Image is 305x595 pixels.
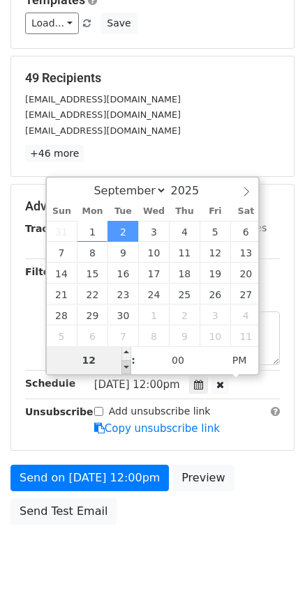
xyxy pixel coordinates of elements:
[107,325,138,346] span: October 7, 2025
[107,284,138,304] span: September 23, 2025
[25,223,72,234] strong: Tracking
[77,221,107,242] span: September 1, 2025
[200,263,230,284] span: September 19, 2025
[77,304,107,325] span: September 29, 2025
[107,242,138,263] span: September 9, 2025
[138,221,169,242] span: September 3, 2025
[200,304,230,325] span: October 3, 2025
[230,304,261,325] span: October 4, 2025
[25,109,181,120] small: [EMAIL_ADDRESS][DOMAIN_NAME]
[235,528,305,595] div: Widget de chat
[230,325,261,346] span: October 11, 2025
[169,207,200,216] span: Thu
[169,242,200,263] span: September 11, 2025
[101,13,137,34] button: Save
[138,325,169,346] span: October 8, 2025
[77,207,107,216] span: Mon
[77,325,107,346] span: October 6, 2025
[138,207,169,216] span: Wed
[25,378,75,389] strong: Schedule
[47,263,77,284] span: September 14, 2025
[169,325,200,346] span: October 9, 2025
[107,263,138,284] span: September 16, 2025
[169,221,200,242] span: September 4, 2025
[200,325,230,346] span: October 10, 2025
[200,207,230,216] span: Fri
[109,404,211,419] label: Add unsubscribe link
[200,242,230,263] span: September 12, 2025
[107,304,138,325] span: September 30, 2025
[230,207,261,216] span: Sat
[135,346,221,374] input: Minute
[47,221,77,242] span: August 31, 2025
[10,465,169,491] a: Send on [DATE] 12:00pm
[235,528,305,595] iframe: Chat Widget
[47,346,132,374] input: Hour
[47,325,77,346] span: October 5, 2025
[169,304,200,325] span: October 2, 2025
[94,422,220,435] a: Copy unsubscribe link
[230,221,261,242] span: September 6, 2025
[200,284,230,304] span: September 26, 2025
[25,199,280,214] h5: Advanced
[94,378,180,391] span: [DATE] 12:00pm
[25,125,181,136] small: [EMAIL_ADDRESS][DOMAIN_NAME]
[138,242,169,263] span: September 10, 2025
[47,242,77,263] span: September 7, 2025
[138,263,169,284] span: September 17, 2025
[107,221,138,242] span: September 2, 2025
[138,284,169,304] span: September 24, 2025
[200,221,230,242] span: September 5, 2025
[25,266,61,277] strong: Filters
[10,498,117,525] a: Send Test Email
[167,184,217,197] input: Year
[131,346,135,374] span: :
[221,346,259,374] span: Click to toggle
[47,284,77,304] span: September 21, 2025
[77,284,107,304] span: September 22, 2025
[25,70,280,86] h5: 49 Recipients
[169,263,200,284] span: September 18, 2025
[169,284,200,304] span: September 25, 2025
[77,263,107,284] span: September 15, 2025
[230,284,261,304] span: September 27, 2025
[230,263,261,284] span: September 20, 2025
[25,94,181,105] small: [EMAIL_ADDRESS][DOMAIN_NAME]
[138,304,169,325] span: October 1, 2025
[47,304,77,325] span: September 28, 2025
[25,145,84,162] a: +46 more
[25,406,94,417] strong: Unsubscribe
[172,465,234,491] a: Preview
[107,207,138,216] span: Tue
[25,13,79,34] a: Load...
[47,207,77,216] span: Sun
[77,242,107,263] span: September 8, 2025
[230,242,261,263] span: September 13, 2025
